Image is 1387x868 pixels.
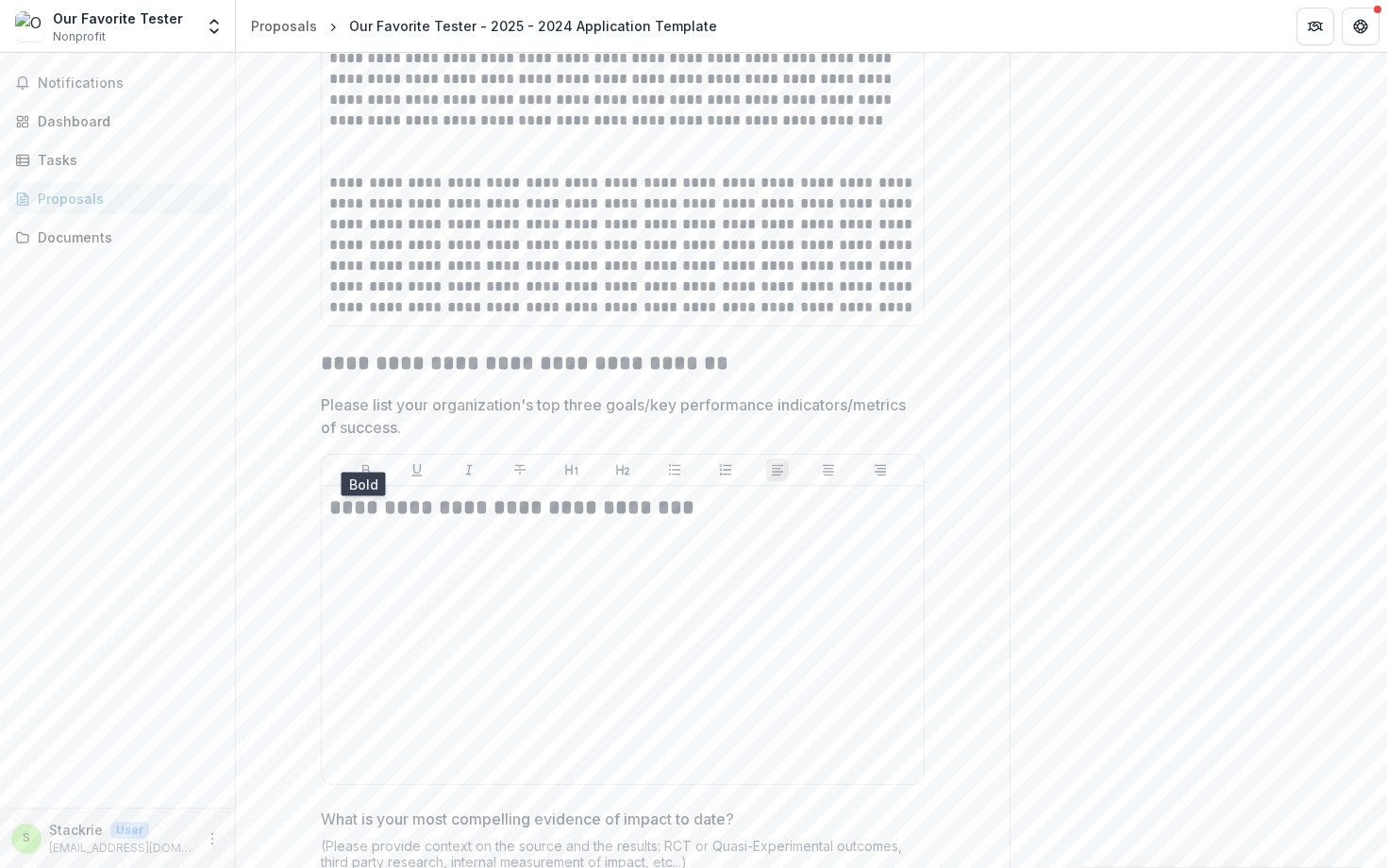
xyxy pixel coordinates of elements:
[1296,8,1334,45] button: Partners
[243,12,325,40] a: Proposals
[509,459,531,481] button: Strike
[321,808,734,830] p: What is your most compelling evidence of impact to date?
[663,459,686,481] button: Bullet List
[49,840,193,857] p: [EMAIL_ADDRESS][DOMAIN_NAME]
[8,106,227,137] a: Dashboard
[458,459,480,481] button: Italicize
[23,832,30,844] div: Stackrie
[817,459,840,481] button: Align Center
[38,227,212,247] div: Documents
[406,459,428,481] button: Underline
[8,144,227,175] a: Tasks
[53,28,106,45] span: Nonprofit
[8,68,227,98] button: Notifications
[38,150,212,170] div: Tasks
[869,459,892,481] button: Align Right
[38,111,212,131] div: Dashboard
[243,12,725,40] nav: breadcrumb
[355,459,377,481] button: Bold
[53,8,183,28] div: Our Favorite Tester
[201,827,224,850] button: More
[110,822,149,839] p: User
[201,8,227,45] button: Open entity switcher
[8,183,227,214] a: Proposals
[251,16,317,36] div: Proposals
[8,222,227,253] a: Documents
[714,459,737,481] button: Ordered List
[611,459,634,481] button: Heading 2
[321,393,913,439] p: Please list your organization's top three goals/key performance indicators/metrics of success.
[349,16,717,36] div: Our Favorite Tester - 2025 - 2024 Application Template
[38,189,212,209] div: Proposals
[560,459,583,481] button: Heading 1
[1342,8,1379,45] button: Get Help
[766,459,789,481] button: Align Left
[15,11,45,42] img: Our Favorite Tester
[38,75,220,92] span: Notifications
[49,820,103,840] p: Stackrie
